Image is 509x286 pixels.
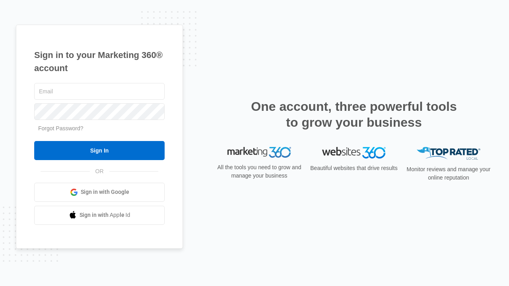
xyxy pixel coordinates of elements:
[34,83,165,100] input: Email
[80,211,130,219] span: Sign in with Apple Id
[417,147,480,160] img: Top Rated Local
[34,183,165,202] a: Sign in with Google
[38,125,84,131] a: Forgot Password?
[227,147,291,158] img: Marketing 360
[322,147,386,158] img: Websites 360
[404,165,493,182] p: Monitor reviews and manage your online reputation
[81,188,129,196] span: Sign in with Google
[309,164,398,172] p: Beautiful websites that drive results
[34,206,165,225] a: Sign in with Apple Id
[249,99,459,130] h2: One account, three powerful tools to grow your business
[34,141,165,160] input: Sign In
[34,48,165,75] h1: Sign in to your Marketing 360® account
[90,167,109,176] span: OR
[215,163,304,180] p: All the tools you need to grow and manage your business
